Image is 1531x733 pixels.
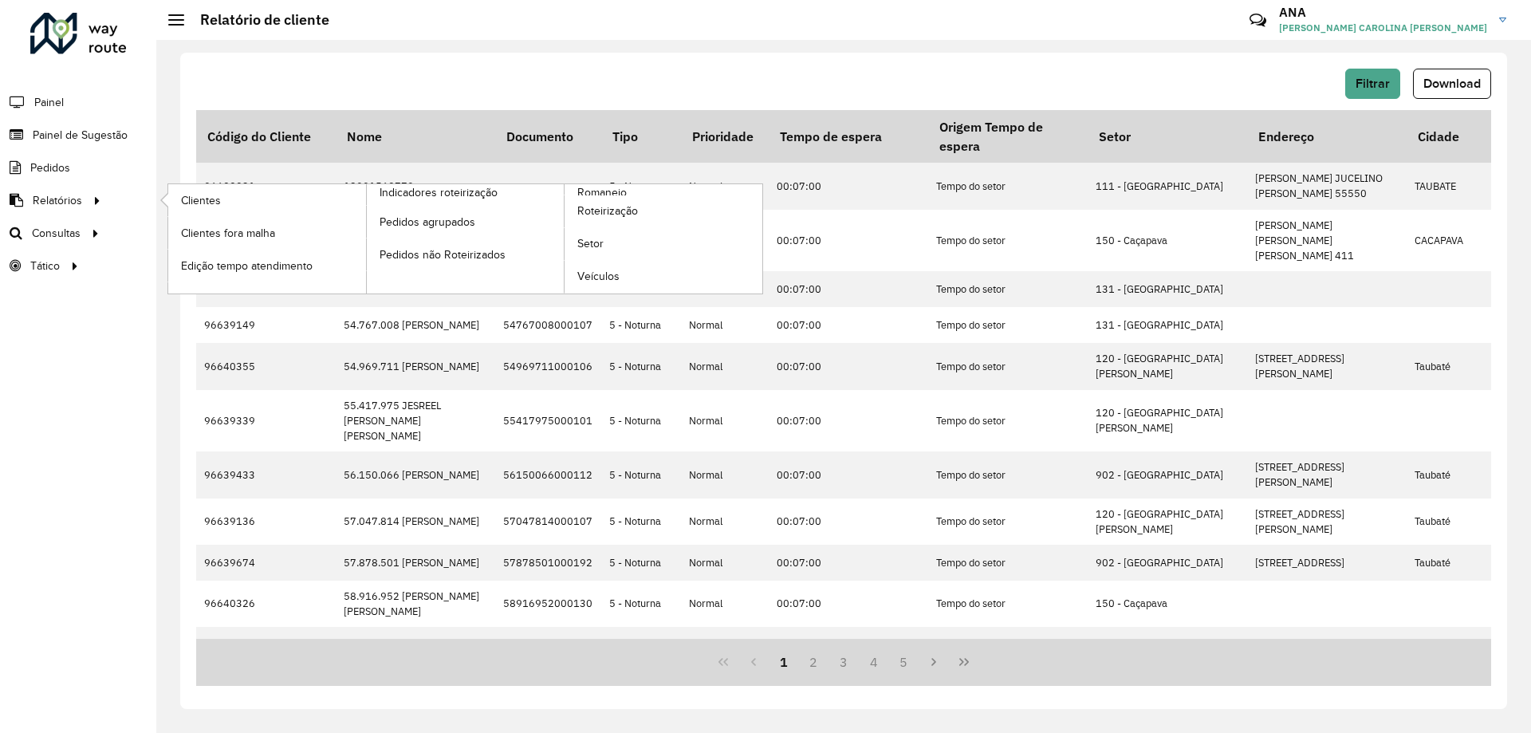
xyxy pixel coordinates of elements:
span: Edição tempo atendimento [181,258,313,274]
td: 5 - Noturna [601,307,681,343]
td: Tempo do setor [928,627,1088,673]
td: 96639674 [196,545,336,581]
td: Normal [681,307,769,343]
td: 56.150.066 [PERSON_NAME] [336,451,495,498]
td: Tempo do setor [928,343,1088,389]
td: Tempo do setor [928,545,1088,581]
td: Normal [681,627,769,673]
td: 96639149 [196,307,336,343]
td: 54969711000106 [495,343,601,389]
td: 00:07:00 [769,499,928,545]
button: 3 [828,647,859,677]
a: Edição tempo atendimento [168,250,366,282]
td: 56150066000112 [495,451,601,498]
span: Relatórios [33,192,82,209]
td: 131 - [GEOGRAPHIC_DATA] [1088,307,1247,343]
td: Normal [681,499,769,545]
span: Indicadores roteirização [380,184,498,201]
td: Tempo do setor [928,163,1088,209]
button: 4 [859,647,889,677]
a: Indicadores roteirização [168,184,565,294]
td: 96640355 [196,343,336,389]
td: 96639433 [196,451,336,498]
td: 96640474 [196,627,336,673]
td: 96688031 [196,163,336,209]
button: Last Page [949,647,979,677]
span: Consultas [32,225,81,242]
td: 5 - Noturna [601,451,681,498]
td: [STREET_ADDRESS] [1247,545,1407,581]
td: Tempo do setor [928,581,1088,627]
th: Endereço [1247,110,1407,163]
span: Veículos [577,268,620,285]
td: Tempo do setor [928,390,1088,452]
span: Pedidos agrupados [380,214,475,231]
th: Origem Tempo de espera [928,110,1088,163]
span: [PERSON_NAME] CAROLINA [PERSON_NAME] [1279,21,1487,35]
td: 54.969.711 [PERSON_NAME] [336,343,495,389]
td: 57878501000192 [495,545,601,581]
td: Normal [681,390,769,452]
span: Romaneio [577,184,627,201]
button: 1 [769,647,799,677]
button: 2 [798,647,828,677]
a: Clientes fora malha [168,217,366,249]
th: Código do Cliente [196,110,336,163]
td: 00:07:00 [769,343,928,389]
td: Normal [681,545,769,581]
td: 96639136 [196,499,336,545]
td: 5 - Noturna [601,390,681,452]
th: Documento [495,110,601,163]
th: Prioridade [681,110,769,163]
span: Pedidos não Roteirizados [380,246,506,263]
td: 58.916.952 [PERSON_NAME] [PERSON_NAME] [336,581,495,627]
span: Roteirização [577,203,638,219]
h2: Relatório de cliente [184,11,329,29]
td: 5 - Noturna [601,581,681,627]
button: Filtrar [1345,69,1400,99]
td: 57047814000107 [495,499,601,545]
button: Download [1413,69,1491,99]
td: 00:07:00 [769,627,928,673]
span: Clientes fora malha [181,225,275,242]
td: Normal [681,343,769,389]
td: 55.417.975 JESREEL [PERSON_NAME] [PERSON_NAME] [336,390,495,452]
td: Tempo do setor [928,307,1088,343]
td: Tempo do setor [928,271,1088,307]
td: Normal [681,581,769,627]
td: 58916952000130 [495,581,601,627]
a: Pedidos não Roteirizados [367,238,565,270]
td: 54767008000107 [495,307,601,343]
td: 5 - Noturna [601,163,681,209]
td: 96640326 [196,581,336,627]
td: 00:07:00 [769,307,928,343]
th: Setor [1088,110,1247,163]
td: 5 - Noturna [601,545,681,581]
a: Setor [565,228,762,260]
td: [STREET_ADDRESS][PERSON_NAME] [1247,451,1407,498]
td: 00:07:00 [769,163,928,209]
td: 5 - Noturna [601,343,681,389]
td: 59538537000152 [495,627,601,673]
td: 120 - [GEOGRAPHIC_DATA][PERSON_NAME] [1088,343,1247,389]
button: 5 [889,647,919,677]
td: Tempo do setor [928,210,1088,272]
td: [PERSON_NAME] [PERSON_NAME] [PERSON_NAME] 411 [1247,210,1407,272]
th: Nome [336,110,495,163]
a: Veículos [565,261,762,293]
td: Tempo do setor [928,499,1088,545]
span: Painel de Sugestão [33,127,128,144]
td: 150 - Caçapava [1088,581,1247,627]
td: 131 - [GEOGRAPHIC_DATA] [1088,271,1247,307]
td: 57.047.814 [PERSON_NAME] [336,499,495,545]
td: 00:07:00 [769,390,928,452]
th: Tempo de espera [769,110,928,163]
td: 120 - [GEOGRAPHIC_DATA][PERSON_NAME] [1088,390,1247,452]
th: Tipo [601,110,681,163]
td: 00:07:00 [769,581,928,627]
button: Next Page [919,647,949,677]
td: Normal [681,451,769,498]
td: 96639339 [196,390,336,452]
td: [PERSON_NAME] JUCELINO [PERSON_NAME] 55550 [1247,163,1407,209]
td: [STREET_ADDRESS][PERSON_NAME] [1247,343,1407,389]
